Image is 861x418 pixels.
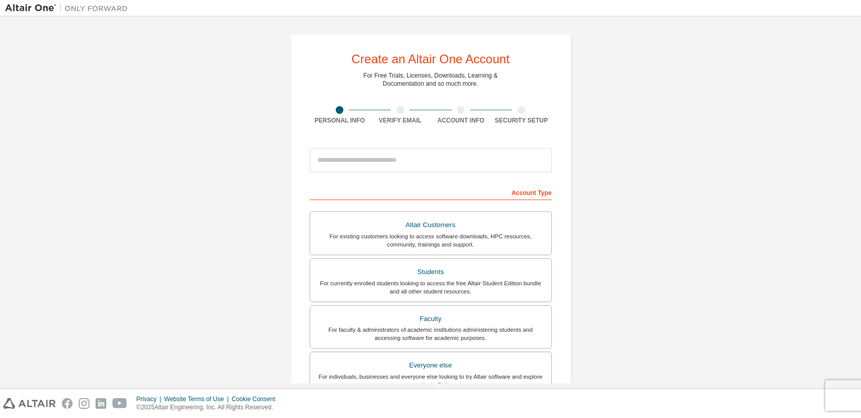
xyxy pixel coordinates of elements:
div: Privacy [136,395,164,403]
img: Altair One [5,3,133,13]
div: Create an Altair One Account [352,53,510,65]
div: Students [316,265,545,279]
img: instagram.svg [79,398,89,409]
div: For faculty & administrators of academic institutions administering students and accessing softwa... [316,326,545,342]
img: youtube.svg [112,398,127,409]
div: For currently enrolled students looking to access the free Altair Student Edition bundle and all ... [316,279,545,296]
div: Security Setup [491,116,552,125]
div: Everyone else [316,358,545,373]
img: linkedin.svg [96,398,106,409]
img: facebook.svg [62,398,73,409]
p: © 2025 Altair Engineering, Inc. All Rights Reserved. [136,403,282,412]
img: altair_logo.svg [3,398,56,409]
div: Personal Info [310,116,370,125]
div: Cookie Consent [231,395,281,403]
div: Account Info [431,116,492,125]
div: Website Terms of Use [164,395,231,403]
div: Altair Customers [316,218,545,232]
div: For existing customers looking to access software downloads, HPC resources, community, trainings ... [316,232,545,249]
div: Faculty [316,312,545,326]
div: Verify Email [370,116,431,125]
div: For individuals, businesses and everyone else looking to try Altair software and explore our prod... [316,373,545,389]
div: For Free Trials, Licenses, Downloads, Learning & Documentation and so much more. [363,71,498,88]
div: Account Type [310,184,552,200]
